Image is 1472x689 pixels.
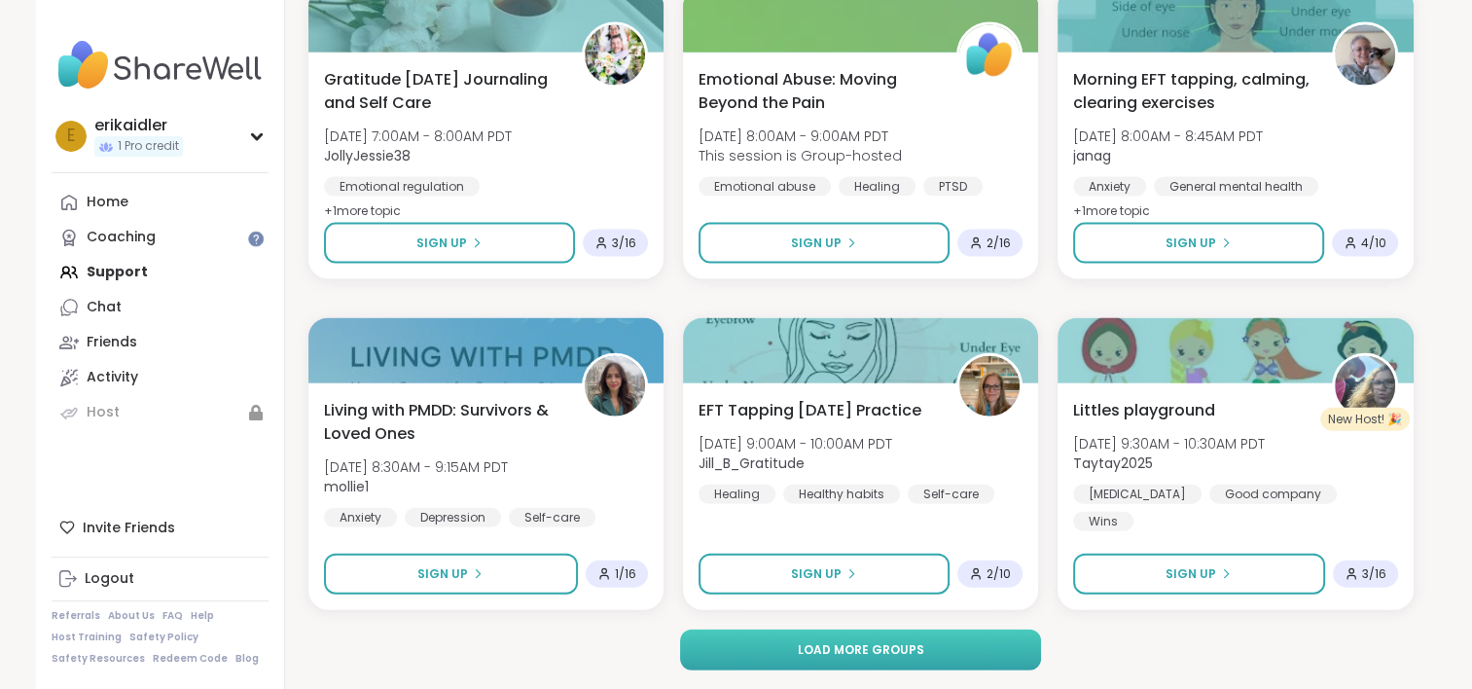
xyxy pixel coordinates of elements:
div: Coaching [87,228,156,247]
span: Littles playground [1073,399,1215,422]
div: Chat [87,298,122,317]
button: Sign Up [1073,554,1324,595]
button: Sign Up [699,554,950,595]
a: Logout [52,562,269,597]
span: Morning EFT tapping, calming, clearing exercises [1073,68,1310,115]
a: Home [52,185,269,220]
div: Healing [699,485,775,504]
a: Friends [52,325,269,360]
a: Coaching [52,220,269,255]
div: Healing [839,177,916,197]
span: Gratitude [DATE] Journaling and Self Care [324,68,560,115]
span: Sign Up [1166,235,1216,252]
div: General mental health [1154,177,1318,197]
a: About Us [108,609,155,623]
span: 1 Pro credit [118,138,179,155]
div: Anxiety [324,508,397,527]
span: Load more groups [797,641,923,659]
span: Emotional Abuse: Moving Beyond the Pain [699,68,935,115]
button: Sign Up [324,554,578,595]
div: Activity [87,368,138,387]
span: [DATE] 8:00AM - 9:00AM PDT [699,127,902,146]
b: Jill_B_Gratitude [699,453,805,473]
span: Sign Up [417,565,468,583]
b: janag [1073,146,1111,165]
button: Load more groups [680,630,1041,671]
span: Sign Up [791,565,842,583]
img: Taytay2025 [1335,356,1395,417]
a: Host Training [52,631,122,644]
div: Invite Friends [52,510,269,545]
span: [DATE] 8:30AM - 9:15AM PDT [324,457,508,477]
img: Jill_B_Gratitude [959,356,1020,417]
img: mollie1 [585,356,645,417]
span: 1 / 16 [615,566,636,582]
img: janag [1335,25,1395,86]
span: [DATE] 9:00AM - 10:00AM PDT [699,434,892,453]
img: JollyJessie38 [585,25,645,86]
a: Redeem Code [153,652,228,666]
span: Sign Up [416,235,467,252]
div: Anxiety [1073,177,1146,197]
span: [DATE] 7:00AM - 8:00AM PDT [324,127,512,146]
div: Emotional regulation [324,177,480,197]
iframe: Spotlight [248,231,264,246]
button: Sign Up [1073,223,1323,264]
a: Safety Resources [52,652,145,666]
a: Chat [52,290,269,325]
a: Activity [52,360,269,395]
div: Wins [1073,512,1133,531]
span: Living with PMDD: Survivors & Loved Ones [324,399,560,446]
div: Logout [85,569,134,589]
span: e [67,124,75,149]
a: Help [191,609,214,623]
span: 3 / 16 [612,236,636,251]
div: PTSD [923,177,983,197]
div: erikaidler [94,115,183,136]
div: Good company [1209,485,1337,504]
a: Blog [235,652,259,666]
b: JollyJessie38 [324,146,411,165]
div: Healthy habits [783,485,900,504]
div: New Host! 🎉 [1320,408,1410,431]
span: Sign Up [1166,565,1216,583]
div: [MEDICAL_DATA] [1073,485,1202,504]
div: Self-care [908,485,994,504]
div: Self-care [509,508,595,527]
a: Safety Policy [129,631,198,644]
span: [DATE] 8:00AM - 8:45AM PDT [1073,127,1263,146]
span: [DATE] 9:30AM - 10:30AM PDT [1073,434,1265,453]
span: Sign Up [791,235,842,252]
div: Friends [87,333,137,352]
span: 3 / 16 [1362,566,1386,582]
b: Taytay2025 [1073,453,1153,473]
div: Host [87,403,120,422]
div: Home [87,193,128,212]
div: Emotional abuse [699,177,831,197]
button: Sign Up [324,223,575,264]
span: EFT Tapping [DATE] Practice [699,399,921,422]
img: ShareWell [959,25,1020,86]
span: 2 / 16 [987,236,1011,251]
span: 4 / 10 [1361,236,1386,251]
div: Depression [405,508,501,527]
a: Referrals [52,609,100,623]
button: Sign Up [699,223,950,264]
a: FAQ [162,609,183,623]
img: ShareWell Nav Logo [52,31,269,99]
b: mollie1 [324,477,369,496]
span: 2 / 10 [987,566,1011,582]
span: This session is Group-hosted [699,146,902,165]
a: Host [52,395,269,430]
